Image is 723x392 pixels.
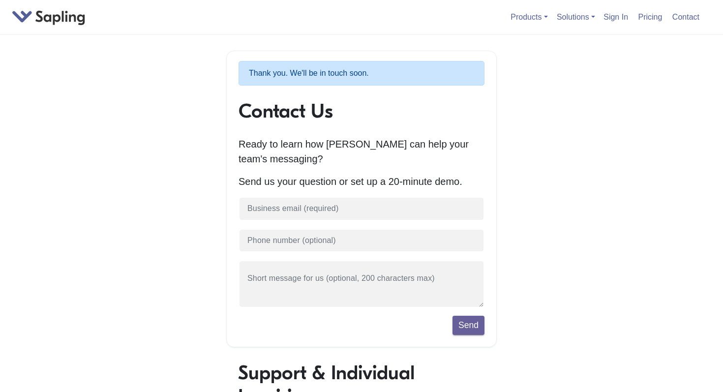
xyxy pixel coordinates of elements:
p: Ready to learn how [PERSON_NAME] can help your team's messaging? [239,137,484,166]
h1: Contact Us [239,99,484,123]
p: Send us your question or set up a 20-minute demo. [239,174,484,189]
a: Contact [668,9,703,25]
a: Sign In [600,9,632,25]
a: Products [511,13,547,21]
a: Solutions [557,13,595,21]
button: Send [452,316,484,334]
input: Phone number (optional) [239,229,484,253]
input: Business email (required) [239,197,484,221]
p: Thank you. We'll be in touch soon. [239,61,484,86]
a: Pricing [634,9,666,25]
